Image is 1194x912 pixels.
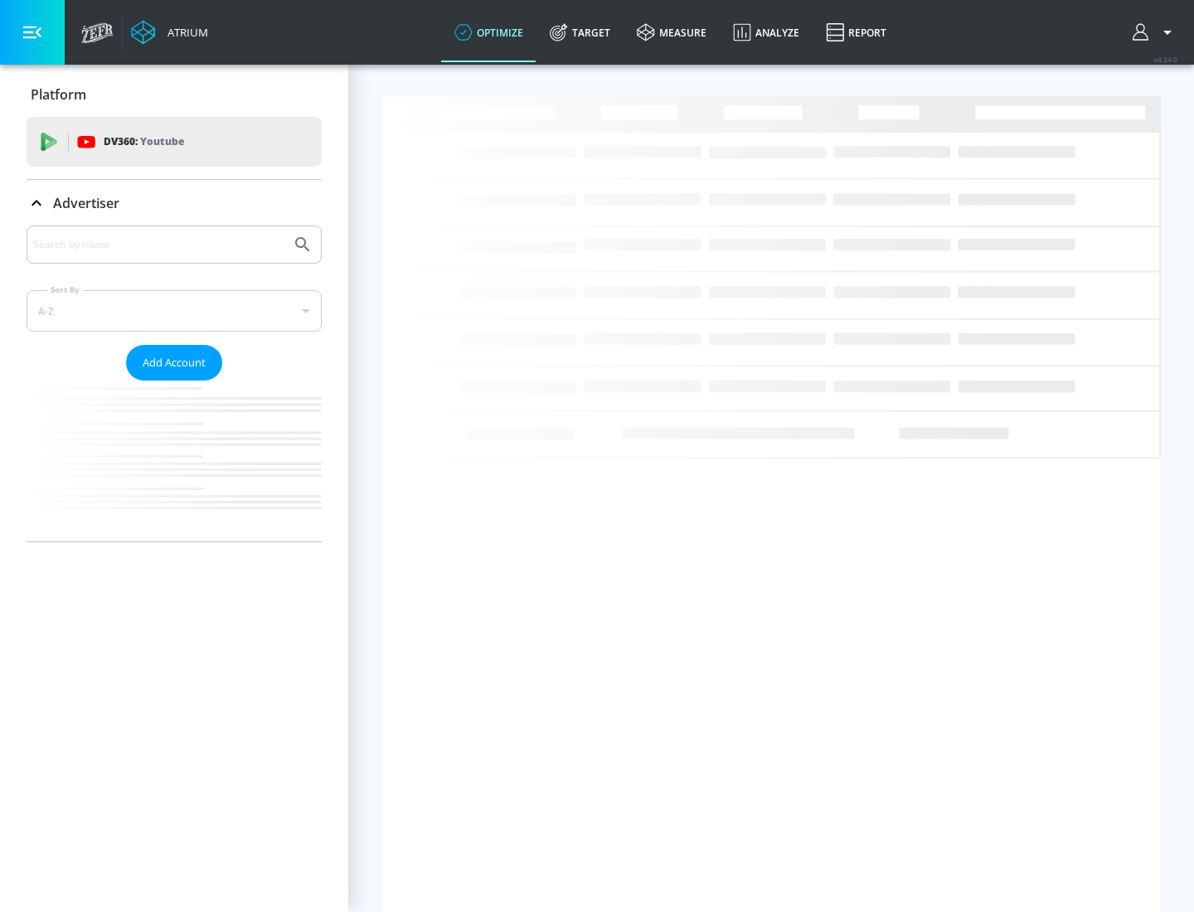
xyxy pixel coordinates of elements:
[720,2,813,62] a: Analyze
[140,133,184,150] p: Youtube
[27,71,322,118] div: Platform
[813,2,900,62] a: Report
[27,226,322,541] div: Advertiser
[27,381,322,541] nav: list of Advertiser
[31,85,86,104] p: Platform
[624,2,720,62] a: measure
[104,133,184,151] p: DV360:
[161,25,208,40] div: Atrium
[1154,55,1177,64] span: v 4.24.0
[131,20,208,45] a: Atrium
[53,194,119,212] p: Advertiser
[27,290,322,332] div: A-Z
[126,345,222,381] button: Add Account
[441,2,536,62] a: optimize
[47,284,83,295] label: Sort By
[27,117,322,167] div: DV360: Youtube
[33,234,284,255] input: Search by name
[536,2,624,62] a: Target
[143,353,206,372] span: Add Account
[27,180,322,226] div: Advertiser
